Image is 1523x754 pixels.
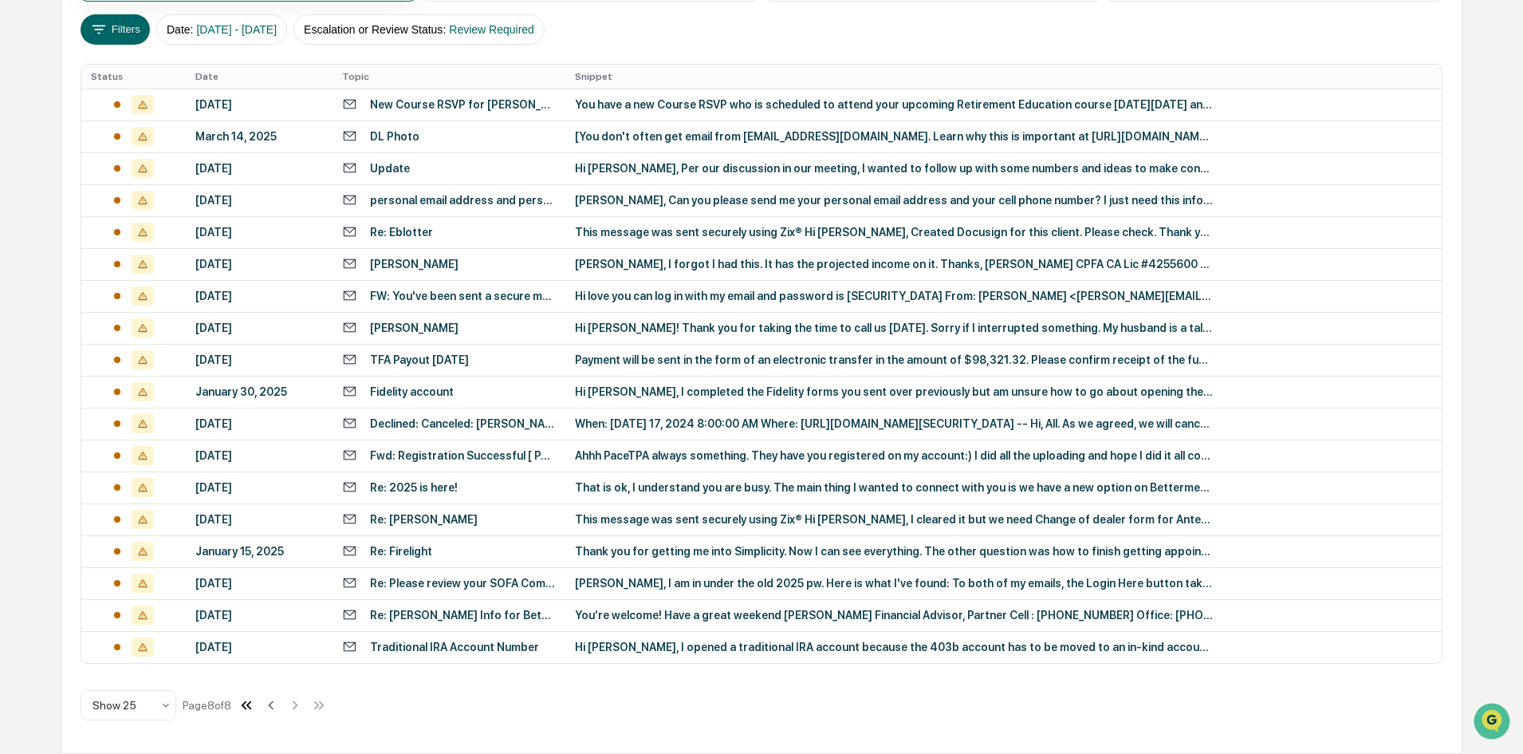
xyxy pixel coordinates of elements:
[196,23,277,36] span: [DATE] - [DATE]
[183,699,231,712] div: Page 8 of 8
[575,417,1213,430] div: When: [DATE] 17, 2024 8:00:00 AM Where: [URL][DOMAIN_NAME][SECURITY_DATA] -- Hi, All. As we agree...
[195,641,323,653] div: [DATE]
[370,194,556,207] div: personal email address and personal cell number
[195,194,323,207] div: [DATE]
[16,34,290,59] p: How can we help?
[81,14,150,45] button: Filters
[370,98,556,111] div: New Course RSVP for [PERSON_NAME]
[195,449,323,462] div: [DATE]
[195,577,323,590] div: [DATE]
[370,609,556,622] div: Re: [PERSON_NAME] Info for Betterment Account
[575,641,1213,653] div: Hi [PERSON_NAME], I opened a traditional IRA account because the 403b account has to be moved to ...
[16,203,29,215] div: 🖐️
[575,545,1213,558] div: Thank you for getting me into Simplicity. Now I can see everything. The other question was how to...
[109,195,204,223] a: 🗄️Attestations
[370,449,556,462] div: Fwd: Registration Successful [ PACETPA, [URL][DOMAIN_NAME]]
[54,138,202,151] div: We're available if you need us!
[575,609,1213,622] div: You’re welcome! Have a great weekend [PERSON_NAME] Financial Advisor, Partner Cell : [PHONE_NUMBE...
[16,122,45,151] img: 1746055101610-c473b297-6a78-478c-a979-82029cc54cd1
[271,127,290,146] button: Start new chat
[195,481,323,494] div: [DATE]
[10,195,109,223] a: 🖐️Preclearance
[575,513,1213,526] div: This message was sent securely using Zix® Hi [PERSON_NAME], I cleared it but we need Change of de...
[575,98,1213,111] div: You have a new Course RSVP who is scheduled to attend your upcoming Retirement Education course [...
[195,513,323,526] div: [DATE]
[54,122,262,138] div: Start new chat
[16,233,29,246] div: 🔎
[575,130,1213,143] div: [You don't often get email from [EMAIL_ADDRESS][DOMAIN_NAME]. Learn why this is important at [URL...
[575,226,1213,239] div: This message was sent securely using Zix® Hi [PERSON_NAME], Created Docusign for this client. Ple...
[370,162,410,175] div: Update
[370,353,469,366] div: TFA Payout [DATE]
[32,231,100,247] span: Data Lookup
[132,201,198,217] span: Attestations
[575,385,1213,398] div: Hi [PERSON_NAME], I completed the Fidelity forms you sent over previously but am unsure how to go...
[370,545,432,558] div: Re: Firelight
[575,162,1213,175] div: Hi [PERSON_NAME], Per our discussion in our meeting, I wanted to follow up with some numbers and ...
[195,353,323,366] div: [DATE]
[195,258,323,270] div: [DATE]
[370,258,458,270] div: [PERSON_NAME]
[112,270,193,282] a: Powered byPylon
[32,201,103,217] span: Preclearance
[159,270,193,282] span: Pylon
[81,65,185,89] th: Status
[156,14,287,45] button: Date:[DATE] - [DATE]
[370,641,539,653] div: Traditional IRA Account Number
[370,513,478,526] div: Re: [PERSON_NAME]
[370,290,556,302] div: FW: You've been sent a secure message
[116,203,128,215] div: 🗄️
[195,417,323,430] div: [DATE]
[370,417,556,430] div: Declined: Canceled: [PERSON_NAME][GEOGRAPHIC_DATA] w/TIAA Weekly Call
[195,226,323,239] div: [DATE]
[370,577,556,590] div: Re: Please review your SOFA Compliance and fill out Speaker profile
[575,258,1213,270] div: [PERSON_NAME], I forgot I had this. It has the projected income on it. Thanks, [PERSON_NAME] CPFA...
[575,481,1213,494] div: That is ok, I understand you are busy. The main thing I wanted to connect with you is we have a n...
[195,322,323,334] div: [DATE]
[575,194,1213,207] div: [PERSON_NAME], Can you please send me your personal email address and your cell phone number? I j...
[449,23,534,36] span: Review Required
[575,353,1213,366] div: Payment will be sent in the form of an electronic transfer in the amount of $98,321.32. Please co...
[575,290,1213,302] div: Hi love you can log in with my email and password is [SECURITY_DATA] From: [PERSON_NAME] <[PERSON...
[333,65,565,89] th: Topic
[565,65,1442,89] th: Snippet
[370,322,458,334] div: [PERSON_NAME]
[195,545,323,558] div: January 15, 2025
[370,481,458,494] div: Re: 2025 is here!
[293,14,545,45] button: Escalation or Review Status:Review Required
[370,226,433,239] div: Re: Eblotter
[195,609,323,622] div: [DATE]
[370,385,454,398] div: Fidelity account
[370,130,419,143] div: DL Photo
[10,225,107,254] a: 🔎Data Lookup
[186,65,333,89] th: Date
[575,577,1213,590] div: [PERSON_NAME], I am in under the old 2025 pw. Here is what I've found: To both of my emails, the ...
[195,385,323,398] div: January 30, 2025
[575,322,1213,334] div: Hi [PERSON_NAME]! Thank you for taking the time to call us [DATE]. Sorry if I interrupted somethi...
[1472,701,1515,744] iframe: Open customer support
[575,449,1213,462] div: Ahhh PaceTPA always something. They have you registered on my account:) I did all the uploading a...
[195,290,323,302] div: [DATE]
[195,162,323,175] div: [DATE]
[195,98,323,111] div: [DATE]
[195,130,323,143] div: March 14, 2025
